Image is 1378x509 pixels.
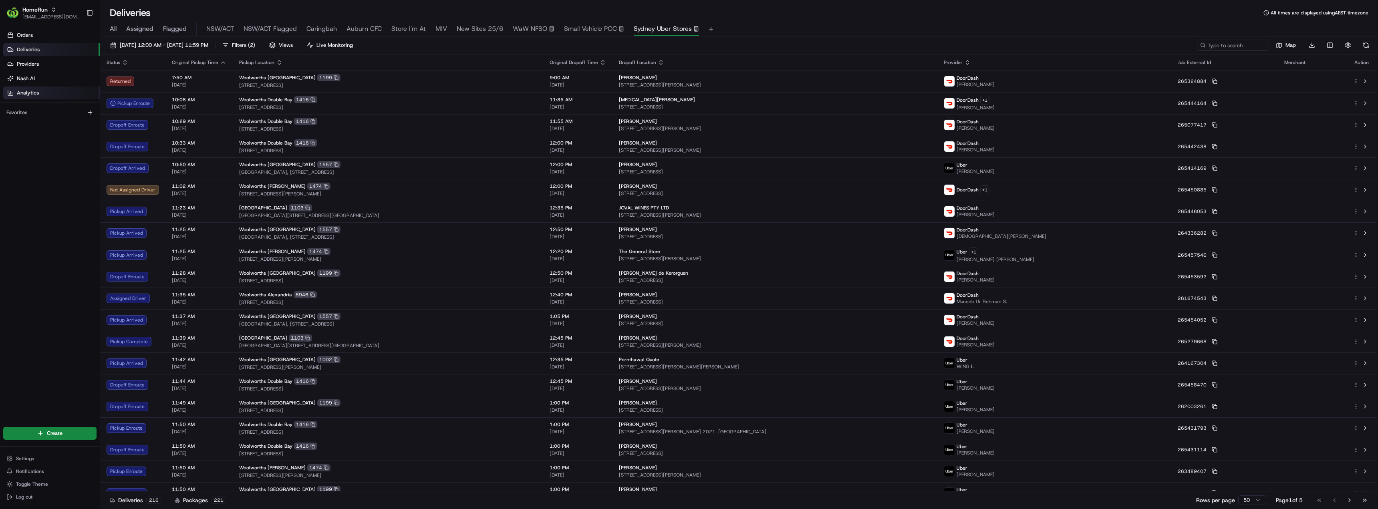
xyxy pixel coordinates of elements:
img: uber-new-logo.jpeg [944,358,955,368]
div: 1416 [294,118,317,125]
span: [DATE] [172,299,226,305]
div: 1474 [307,183,330,190]
span: 263489407 [1178,468,1207,475]
div: 1416 [294,139,317,147]
span: New Sites 25/6 [457,24,503,34]
span: 265279668 [1178,338,1207,345]
span: [DATE] [172,82,226,88]
span: [STREET_ADDRESS][PERSON_NAME] [619,212,931,218]
button: 264669585 [1178,490,1217,496]
span: The General Store [619,248,660,255]
a: Deliveries [3,43,100,56]
span: [GEOGRAPHIC_DATA][STREET_ADDRESS][GEOGRAPHIC_DATA] [239,212,537,219]
button: Settings [3,453,97,464]
span: Woolworths Double Bay [239,378,292,384]
span: Filters [232,42,255,49]
div: Favorites [3,106,97,119]
span: 12:45 PM [550,335,606,341]
span: [PERSON_NAME] [619,183,657,189]
input: Type to search [1197,40,1269,51]
button: [DATE] 12:00 AM - [DATE] 11:59 PM [107,40,212,51]
button: 265077417 [1178,122,1217,128]
span: [PERSON_NAME] [619,118,657,125]
button: 265458470 [1178,382,1217,388]
span: [GEOGRAPHIC_DATA], [STREET_ADDRESS] [239,169,537,175]
span: [STREET_ADDRESS][PERSON_NAME] [619,256,931,262]
div: 1416 [294,378,317,385]
span: [DATE] [550,104,606,110]
span: [DATE] [172,104,226,110]
span: [DATE] [550,342,606,348]
img: HomeRun [6,6,19,19]
span: DoorDash [957,119,979,125]
span: [PERSON_NAME] [957,342,995,348]
span: 11:35 AM [550,97,606,103]
button: Log out [3,491,97,503]
img: uber-new-logo.jpeg [944,250,955,260]
img: uber-new-logo.jpeg [944,488,955,498]
span: [PERSON_NAME] [619,292,657,298]
span: Live Monitoring [316,42,353,49]
span: [DATE] [550,256,606,262]
span: [DATE] [550,385,606,392]
span: [STREET_ADDRESS][PERSON_NAME] [619,385,931,392]
span: [DATE] [550,364,606,370]
span: Woolworths [PERSON_NAME] [239,183,306,189]
span: [DATE] [172,256,226,262]
span: [DATE] [172,147,226,153]
img: doordash_logo_v2.png [944,98,955,109]
span: Original Dropoff Time [550,59,598,66]
span: 12:20 PM [550,248,606,255]
span: [GEOGRAPHIC_DATA], [STREET_ADDRESS] [239,234,537,240]
span: 265458470 [1178,382,1207,388]
button: [EMAIL_ADDRESS][DOMAIN_NAME] [22,14,80,20]
span: [STREET_ADDRESS] [619,233,931,240]
span: 12:00 PM [550,161,606,168]
div: 1002 [317,356,340,363]
a: Analytics [3,87,100,99]
span: 1:05 PM [550,313,606,320]
span: Orders [17,32,33,39]
span: Woolworths Double Bay [239,118,292,125]
button: +1 [980,96,989,105]
button: 265414169 [1178,165,1217,171]
span: [PERSON_NAME] [619,226,657,233]
div: 1103 [289,204,312,211]
span: [DATE] [550,147,606,153]
span: Woolworths [PERSON_NAME] [239,248,306,255]
span: [DATE] [172,385,226,392]
span: [DATE] [550,82,606,88]
button: +1 [980,185,989,194]
span: [DATE] [550,125,606,132]
span: Uber [957,357,967,363]
span: Merchant [1284,59,1305,66]
span: Woolworths [GEOGRAPHIC_DATA] [239,313,316,320]
span: 11:23 AM [172,205,226,211]
span: [STREET_ADDRESS][PERSON_NAME] [619,125,931,132]
span: [PERSON_NAME] [PERSON_NAME] [957,256,1034,263]
span: 265324884 [1178,78,1207,84]
span: DoorDash [957,314,979,320]
span: [DATE] [172,233,226,240]
span: DoorDash [957,187,979,193]
span: Log out [16,494,32,500]
span: Sydney Uber Stores [634,24,692,34]
span: 265431793 [1178,425,1207,431]
span: Pickup Location [239,59,274,66]
button: Notifications [3,466,97,477]
div: 8946 [294,291,317,298]
img: doordash_logo_v2.png [944,206,955,217]
button: HomeRun [22,6,48,14]
span: Assigned [126,24,153,34]
span: 265431114 [1178,447,1207,453]
span: [PERSON_NAME] [957,168,995,175]
span: [STREET_ADDRESS][PERSON_NAME][PERSON_NAME] [619,364,931,370]
span: [STREET_ADDRESS] [239,104,537,111]
div: 1557 [317,226,340,233]
span: [STREET_ADDRESS] [619,320,931,327]
span: 12:45 PM [550,378,606,384]
span: 7:50 AM [172,74,226,81]
img: doordash_logo_v2.png [944,272,955,282]
span: 12:35 PM [550,356,606,363]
